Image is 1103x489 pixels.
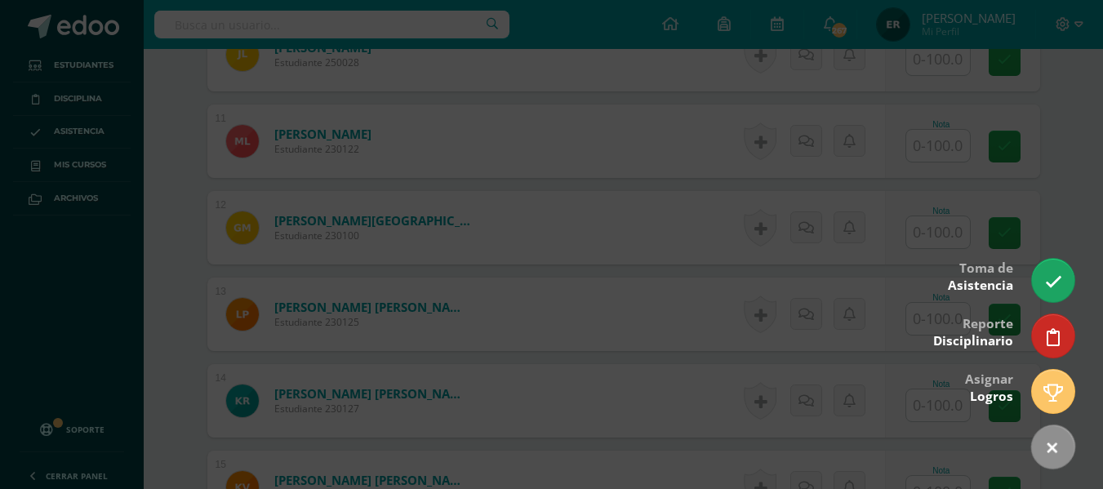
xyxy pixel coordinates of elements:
div: Asignar [965,360,1013,413]
span: Disciplinario [933,332,1013,349]
span: Asistencia [948,277,1013,294]
div: Reporte [933,305,1013,358]
div: Toma de [948,249,1013,302]
span: Logros [970,388,1013,405]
